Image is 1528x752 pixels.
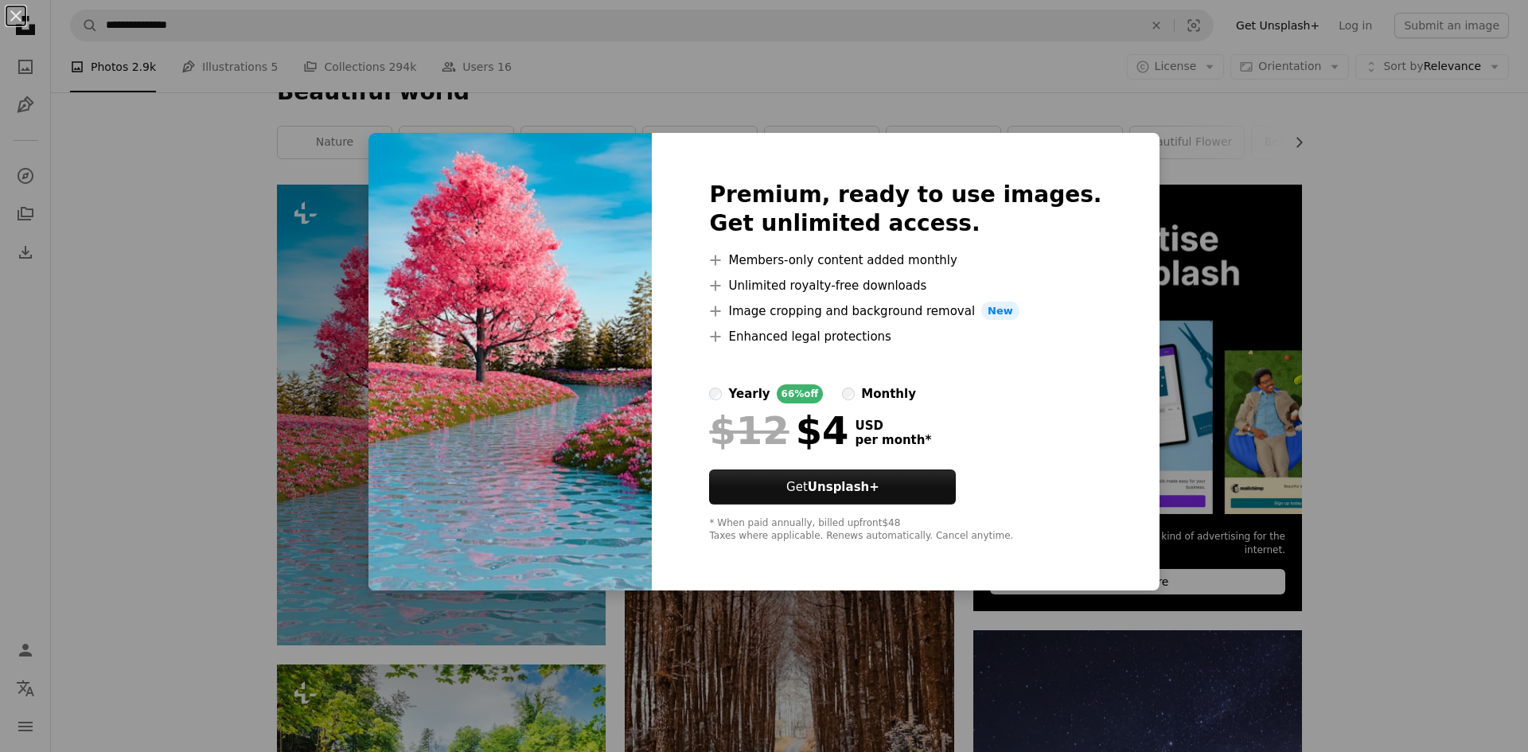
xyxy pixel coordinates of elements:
[728,384,770,403] div: yearly
[709,251,1101,270] li: Members-only content added monthly
[855,433,931,447] span: per month *
[808,480,879,494] strong: Unsplash+
[861,384,916,403] div: monthly
[709,276,1101,295] li: Unlimited royalty-free downloads
[855,419,931,433] span: USD
[709,410,848,451] div: $4
[709,302,1101,321] li: Image cropping and background removal
[709,470,956,505] button: GetUnsplash+
[777,384,824,403] div: 66% off
[981,302,1019,321] span: New
[709,327,1101,346] li: Enhanced legal protections
[709,410,789,451] span: $12
[709,388,722,400] input: yearly66%off
[842,388,855,400] input: monthly
[368,133,652,591] img: premium_photo-1710965560034-778eedc929ff
[709,181,1101,238] h2: Premium, ready to use images. Get unlimited access.
[709,517,1101,543] div: * When paid annually, billed upfront $48 Taxes where applicable. Renews automatically. Cancel any...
